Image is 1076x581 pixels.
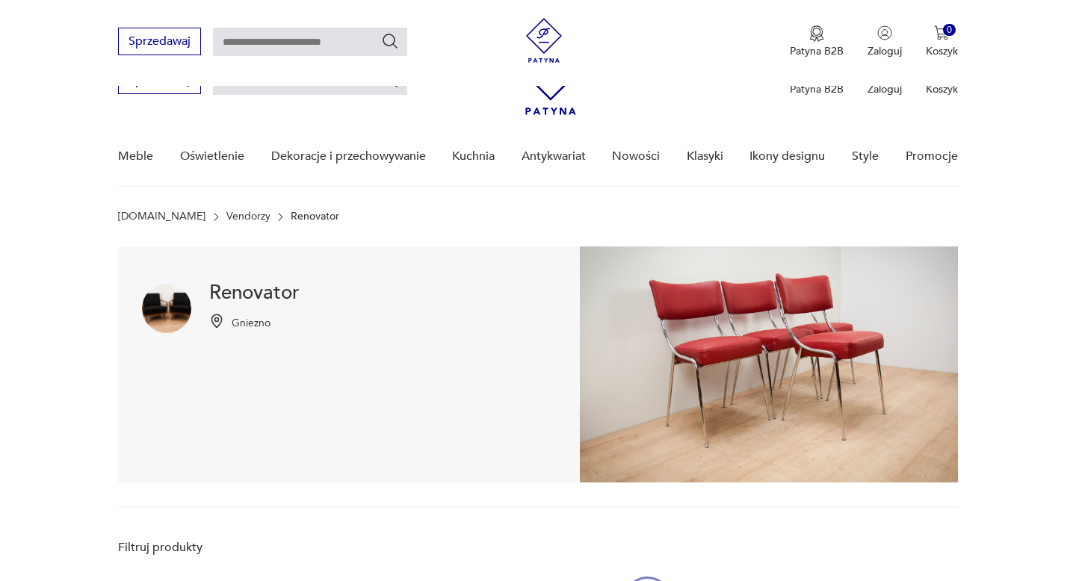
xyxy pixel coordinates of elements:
[118,128,153,185] a: Meble
[926,82,958,96] p: Koszyk
[868,44,902,58] p: Zaloguj
[580,246,957,482] img: Renovator
[943,24,956,37] div: 0
[809,25,824,42] img: Ikona medalu
[452,128,495,185] a: Kuchnia
[381,32,399,50] button: Szukaj
[522,18,566,63] img: Patyna - sklep z meblami i dekoracjami vintage
[291,211,339,223] p: Renovator
[790,44,844,58] p: Patyna B2B
[687,128,723,185] a: Klasyki
[522,128,586,185] a: Antykwariat
[934,25,949,40] img: Ikona koszyka
[118,37,201,48] a: Sprzedawaj
[926,25,958,58] button: 0Koszyk
[852,128,879,185] a: Style
[906,128,958,185] a: Promocje
[142,284,191,333] img: Renovator
[790,25,844,58] button: Patyna B2B
[232,316,270,330] p: Gniezno
[118,28,201,55] button: Sprzedawaj
[118,211,205,223] a: [DOMAIN_NAME]
[209,284,300,302] h1: Renovator
[209,314,224,329] img: Ikonka pinezki mapy
[271,128,426,185] a: Dekoracje i przechowywanie
[118,76,201,87] a: Sprzedawaj
[877,25,892,40] img: Ikonka użytkownika
[868,82,902,96] p: Zaloguj
[118,539,301,556] p: Filtruj produkty
[749,128,825,185] a: Ikony designu
[180,128,244,185] a: Oświetlenie
[790,25,844,58] a: Ikona medaluPatyna B2B
[868,25,902,58] button: Zaloguj
[790,82,844,96] p: Patyna B2B
[926,44,958,58] p: Koszyk
[612,128,660,185] a: Nowości
[226,211,270,223] a: Vendorzy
